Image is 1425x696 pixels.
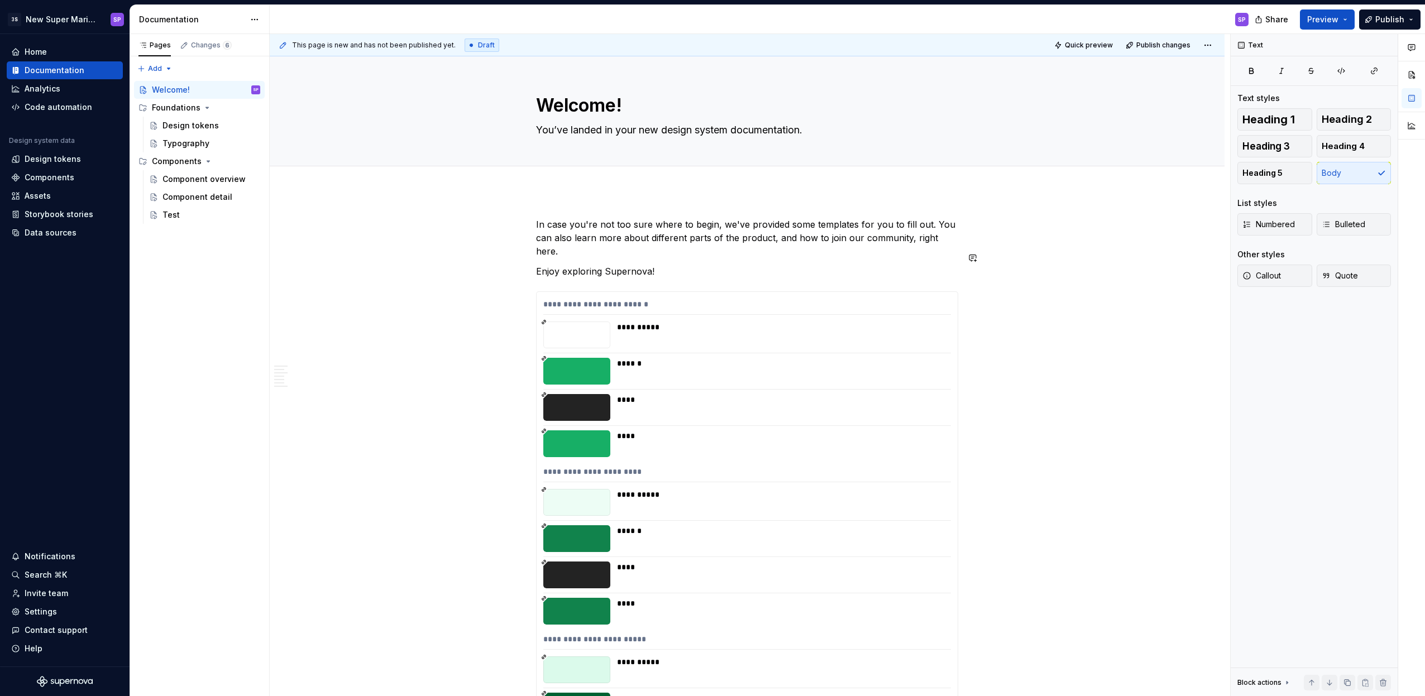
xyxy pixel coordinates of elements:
button: Numbered [1237,213,1312,236]
div: Component overview [162,174,246,185]
div: Home [25,46,47,57]
span: Callout [1242,270,1281,281]
button: Callout [1237,265,1312,287]
a: Component detail [145,188,265,206]
button: Publish [1359,9,1421,30]
div: Data sources [25,227,76,238]
div: SP [113,15,121,24]
button: Preview [1300,9,1355,30]
div: Search ⌘K [25,569,67,580]
div: Components [134,152,265,170]
button: Heading 5 [1237,162,1312,184]
a: Assets [7,187,123,205]
a: Welcome!SP [134,81,265,99]
div: Contact support [25,625,88,636]
span: Add [148,64,162,73]
span: 6 [223,41,232,50]
button: Notifications [7,548,123,565]
a: Typography [145,135,265,152]
div: Documentation [139,14,245,25]
div: Storybook stories [25,209,93,220]
div: Components [25,172,74,183]
span: Draft [478,41,495,50]
div: Welcome! [152,84,190,95]
div: Typography [162,138,209,149]
a: Storybook stories [7,205,123,223]
span: Numbered [1242,219,1295,230]
span: Bulleted [1322,219,1365,230]
span: This page is new and has not been published yet. [292,41,456,50]
div: Pages [138,41,171,50]
div: New Super Mario Design System [26,14,97,25]
p: Enjoy exploring Supernova! [536,265,958,278]
textarea: You’ve landed in your new design system documentation. [534,121,956,139]
button: Heading 2 [1317,108,1391,131]
span: Share [1265,14,1288,25]
div: Foundations [134,99,265,117]
span: Heading 3 [1242,141,1290,152]
div: Design tokens [162,120,219,131]
span: Heading 4 [1322,141,1365,152]
a: Settings [7,603,123,621]
span: Preview [1307,14,1338,25]
div: Assets [25,190,51,201]
span: Publish [1375,14,1404,25]
div: Other styles [1237,249,1285,260]
a: Components [7,169,123,186]
div: Documentation [25,65,84,76]
span: Quote [1322,270,1358,281]
span: Publish changes [1136,41,1190,50]
span: Quick preview [1065,41,1113,50]
a: Documentation [7,61,123,79]
a: Invite team [7,584,123,602]
button: Share [1249,9,1295,30]
button: Heading 3 [1237,135,1312,157]
button: 3SNew Super Mario Design SystemSP [2,7,127,31]
div: Invite team [25,588,68,599]
a: Design tokens [145,117,265,135]
div: Settings [25,606,57,617]
span: Heading 2 [1322,114,1372,125]
div: Help [25,643,42,654]
div: Code automation [25,102,92,113]
div: Test [162,209,180,220]
button: Quote [1317,265,1391,287]
button: Help [7,640,123,657]
div: Component detail [162,191,232,203]
div: SP [1238,15,1246,24]
a: Data sources [7,224,123,242]
span: Heading 1 [1242,114,1295,125]
div: SP [253,84,259,95]
div: Foundations [152,102,200,113]
button: Contact support [7,621,123,639]
button: Bulleted [1317,213,1391,236]
a: Design tokens [7,150,123,168]
svg: Supernova Logo [37,676,93,687]
a: Component overview [145,170,265,188]
a: Test [145,206,265,224]
div: Components [152,156,202,167]
div: List styles [1237,198,1277,209]
a: Home [7,43,123,61]
span: Heading 5 [1242,167,1283,179]
a: Code automation [7,98,123,116]
div: Notifications [25,551,75,562]
div: 3S [8,13,21,26]
p: In case you're not too sure where to begin, we've provided some templates for you to fill out. Yo... [536,218,958,258]
div: Changes [191,41,232,50]
button: Quick preview [1051,37,1118,53]
div: Design tokens [25,153,81,165]
button: Search ⌘K [7,566,123,584]
div: Block actions [1237,678,1281,687]
a: Analytics [7,80,123,98]
div: Design system data [9,136,75,145]
button: Add [134,61,176,76]
div: Block actions [1237,675,1292,690]
div: Analytics [25,83,60,94]
div: Page tree [134,81,265,224]
button: Publish changes [1122,37,1196,53]
div: Text styles [1237,93,1280,104]
textarea: Welcome! [534,92,956,119]
button: Heading 1 [1237,108,1312,131]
